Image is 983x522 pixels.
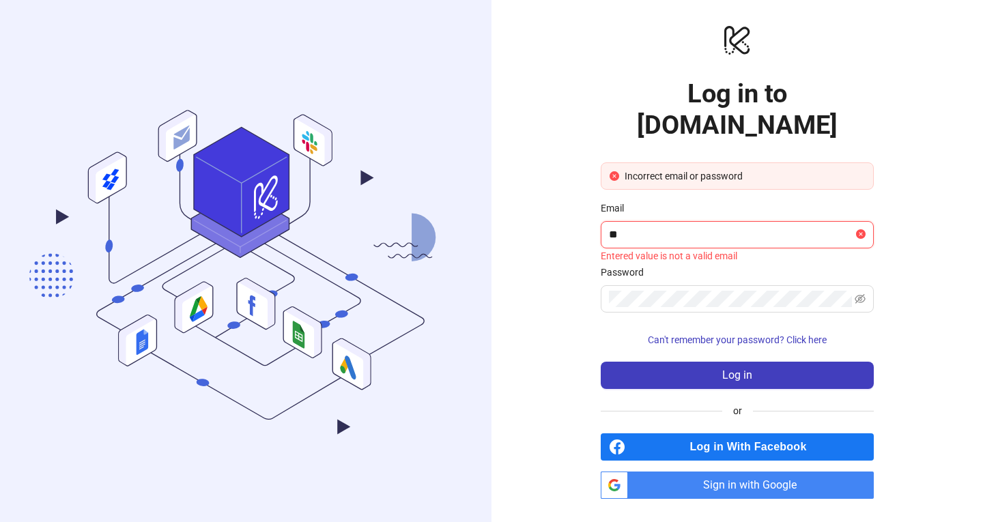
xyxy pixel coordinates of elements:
[633,472,874,499] span: Sign in with Google
[601,472,874,499] a: Sign in with Google
[601,248,874,263] div: Entered value is not a valid email
[601,329,874,351] button: Can't remember your password? Click here
[722,403,753,418] span: or
[648,334,827,345] span: Can't remember your password? Click here
[609,227,853,243] input: Email
[601,334,874,345] a: Can't remember your password? Click here
[601,433,874,461] a: Log in With Facebook
[625,169,865,184] div: Incorrect email or password
[610,171,619,181] span: close-circle
[601,362,874,389] button: Log in
[609,291,852,307] input: Password
[601,78,874,141] h1: Log in to [DOMAIN_NAME]
[601,201,633,216] label: Email
[631,433,874,461] span: Log in With Facebook
[722,369,752,381] span: Log in
[601,265,653,280] label: Password
[855,293,866,304] span: eye-invisible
